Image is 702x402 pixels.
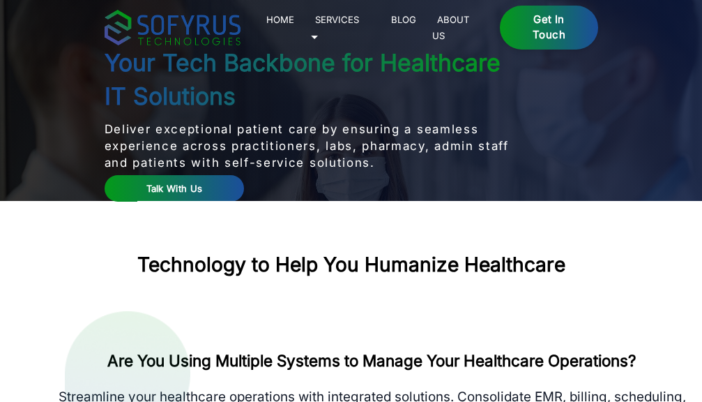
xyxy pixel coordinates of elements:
[261,11,300,28] a: Home
[386,11,422,28] a: Blog
[105,175,245,202] a: Talk With Us
[137,253,565,277] h2: Technology to Help You Humanize Healthcare
[105,121,516,171] p: Deliver exceptional patient care by ensuring a seamless experience across practitioners, labs, ph...
[500,6,597,50] a: Get in Touch
[432,11,470,43] a: About Us
[616,315,702,381] iframe: chat widget
[105,10,241,45] img: sofyrus
[52,350,692,371] h2: Are You Using Multiple Systems to Manage Your Healthcare Operations?
[310,11,360,43] a: Services 🞃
